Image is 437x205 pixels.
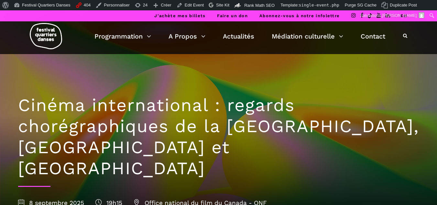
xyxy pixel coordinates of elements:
[361,31,385,42] a: Contact
[244,3,275,8] span: Rank Math SEO
[223,31,254,42] a: Actualités
[30,23,62,49] img: logo-fqd-med
[169,31,205,42] a: A Propos
[259,13,340,18] a: Abonnez-vous à notre infolettre
[272,31,343,42] a: Médiation culturelle
[299,3,339,7] span: single-event.php
[217,13,248,18] a: Faire un don
[94,31,151,42] a: Programmation
[358,10,427,21] a: Salutations,
[18,95,419,179] h1: Cinéma international : regards chorégraphiques de la [GEOGRAPHIC_DATA], [GEOGRAPHIC_DATA] et [GEO...
[216,3,229,7] span: Site Kit
[382,13,417,18] span: [PERSON_NAME]
[154,13,205,18] a: J’achète mes billets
